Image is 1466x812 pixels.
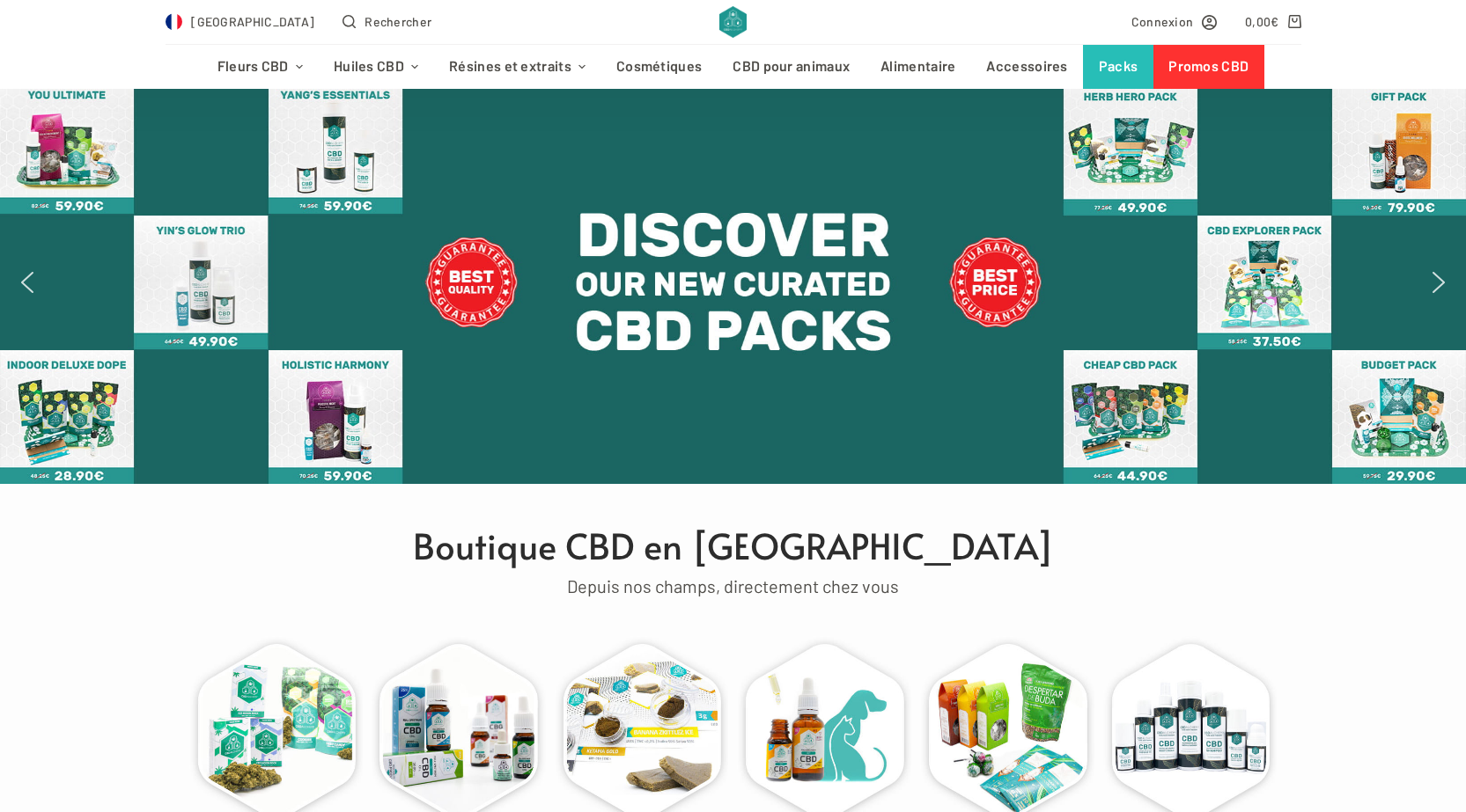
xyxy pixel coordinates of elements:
a: Promos CBD [1153,45,1264,89]
h1: Boutique CBD en [GEOGRAPHIC_DATA] [174,519,1293,572]
a: Panier d’achat [1245,11,1300,32]
img: CBD Alchemy [719,6,747,38]
bdi: 0,00 [1245,14,1279,29]
img: next arrow [1425,268,1453,296]
a: Huiles CBD [318,45,433,89]
button: Ouvrir le formulaire de recherche [343,11,431,32]
img: FR Flag [166,13,183,31]
a: Accessoires [971,45,1083,89]
a: Cosmétiques [601,45,718,89]
nav: Menu d’en-tête [202,45,1264,89]
a: Connexion [1131,11,1218,32]
a: Packs [1083,45,1153,89]
a: Fleurs CBD [202,45,318,89]
span: [GEOGRAPHIC_DATA] [191,11,314,32]
a: Résines et extraits [434,45,601,89]
span: Rechercher [365,11,431,32]
div: Depuis nos champs, directement chez vous [174,572,1293,601]
img: previous arrow [13,268,41,296]
a: CBD pour animaux [718,45,866,89]
a: Select Country [166,11,315,32]
span: € [1271,14,1278,29]
span: Connexion [1131,11,1194,32]
a: Alimentaire [866,45,971,89]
